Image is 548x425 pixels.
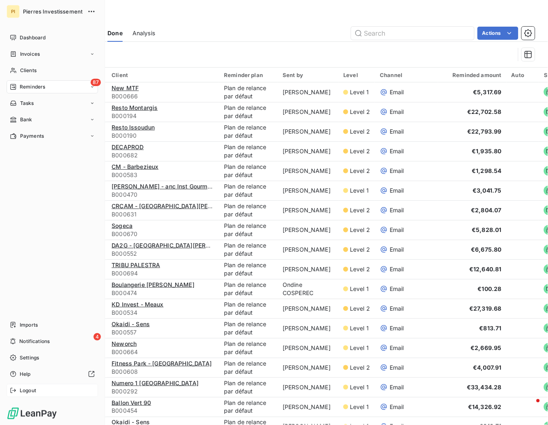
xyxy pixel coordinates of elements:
[278,397,338,417] td: [PERSON_NAME]
[511,72,534,78] div: Auto
[112,242,241,249] span: DA2G - [GEOGRAPHIC_DATA][PERSON_NAME]
[473,187,502,194] span: €3,041.75
[219,102,278,122] td: Plan de relance par défaut
[20,50,40,58] span: Invoices
[112,289,214,297] span: B000474
[219,338,278,358] td: Plan de relance par défaut
[112,143,144,150] span: DECAPROD
[112,340,137,347] span: Neworch
[473,89,502,95] span: €5,317.69
[350,364,370,372] span: Level 2
[219,141,278,161] td: Plan de relance par défaut
[20,321,38,329] span: Imports
[219,377,278,397] td: Plan de relance par défaut
[219,161,278,181] td: Plan de relance par défaut
[219,220,278,240] td: Plan de relance par défaut
[350,167,370,175] span: Level 2
[390,403,404,411] span: Email
[112,309,214,317] span: B000534
[390,383,404,391] span: Email
[278,220,338,240] td: [PERSON_NAME]
[278,181,338,200] td: [PERSON_NAME]
[278,200,338,220] td: [PERSON_NAME]
[219,299,278,318] td: Plan de relance par défaut
[107,29,123,37] span: Done
[20,116,32,123] span: Bank
[390,127,404,136] span: Email
[350,186,369,195] span: Level 1
[112,380,199,386] span: Numero 1 [GEOGRAPHIC_DATA]
[112,368,214,376] span: B000608
[20,83,45,91] span: Reminders
[390,265,404,273] span: Email
[112,360,212,367] span: Fitness Park - [GEOGRAPHIC_DATA]
[278,279,338,299] td: Ondine COSPEREC
[390,324,404,332] span: Email
[278,240,338,259] td: [PERSON_NAME]
[472,226,502,233] span: €5,828.01
[477,27,518,40] button: Actions
[112,191,214,199] span: B000470
[390,344,404,352] span: Email
[219,240,278,259] td: Plan de relance par défaut
[112,222,132,229] span: Sogeca
[472,167,502,174] span: €1,298.54
[350,285,369,293] span: Level 1
[112,163,158,170] span: CM - Barbezieux
[112,320,150,327] span: Okaidi - Sens
[112,72,128,78] span: Client
[350,226,370,234] span: Level 2
[112,399,151,406] span: Ballon Vert 90
[219,318,278,338] td: Plan de relance par défaut
[390,305,404,313] span: Email
[112,104,158,111] span: Resto Montargis
[7,368,98,381] a: Help
[112,92,214,100] span: B000666
[112,84,139,91] span: New MTF
[283,72,333,78] div: Sent by
[112,387,214,395] span: B000292
[112,210,214,218] span: B000631
[20,34,46,41] span: Dashboard
[471,246,502,253] span: €6,675.80
[112,132,214,140] span: B000190
[20,100,34,107] span: Tasks
[467,108,502,115] span: €22,702.58
[469,305,502,312] span: €27,319.68
[7,407,57,420] img: Logo LeanPay
[278,358,338,377] td: [PERSON_NAME]
[132,29,155,37] span: Analysis
[112,183,218,190] span: [PERSON_NAME] - anc Inst Gourmand
[350,245,370,254] span: Level 2
[219,358,278,377] td: Plan de relance par défaut
[390,88,404,96] span: Email
[112,301,164,308] span: KD Invest - Meaux
[219,82,278,102] td: Plan de relance par défaut
[219,397,278,417] td: Plan de relance par défaut
[112,124,155,131] span: Resto Issoudun
[278,318,338,338] td: [PERSON_NAME]
[112,230,214,238] span: B000670
[390,245,404,254] span: Email
[112,112,214,120] span: B000194
[467,128,502,135] span: €22,793.99
[219,259,278,279] td: Plan de relance par défaut
[390,108,404,116] span: Email
[278,377,338,397] td: [PERSON_NAME]
[467,384,502,391] span: €33,434.28
[351,27,474,40] input: Search
[350,108,370,116] span: Level 2
[278,122,338,141] td: [PERSON_NAME]
[112,281,194,288] span: Boulangerie [PERSON_NAME]
[94,333,101,341] span: 4
[224,72,273,78] div: Reminder plan
[468,403,502,410] span: €14,326.92
[443,72,502,78] div: Reminded amount
[219,279,278,299] td: Plan de relance par défaut
[390,226,404,234] span: Email
[390,285,404,293] span: Email
[469,266,502,273] span: €12,640.81
[219,181,278,200] td: Plan de relance par défaut
[112,202,247,209] span: CRCAM - [GEOGRAPHIC_DATA][PERSON_NAME]
[520,397,540,417] iframe: Intercom live chat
